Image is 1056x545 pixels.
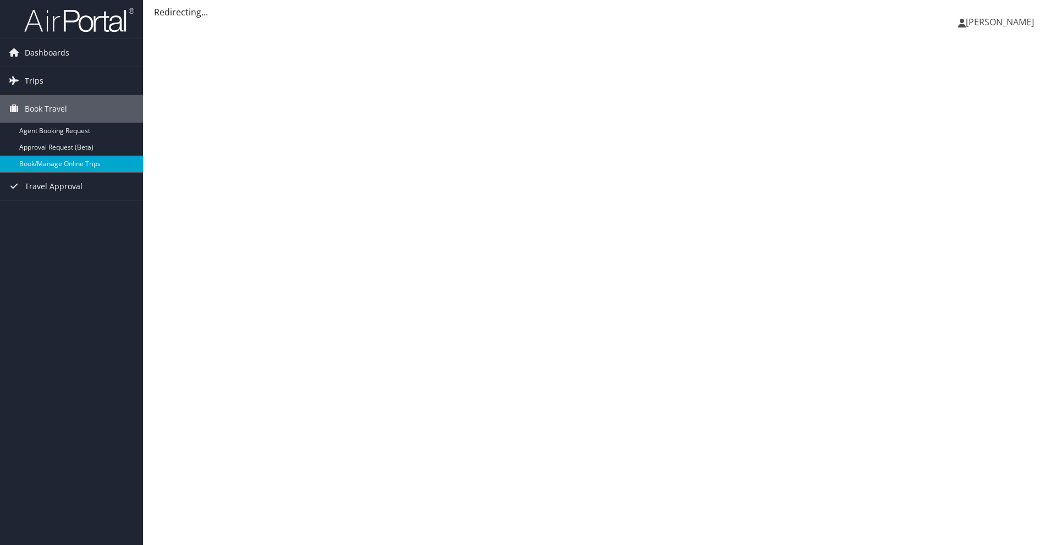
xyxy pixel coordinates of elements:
[25,173,82,200] span: Travel Approval
[154,5,1045,19] div: Redirecting...
[25,67,43,95] span: Trips
[24,7,134,33] img: airportal-logo.png
[958,5,1045,38] a: [PERSON_NAME]
[25,39,69,67] span: Dashboards
[25,95,67,123] span: Book Travel
[966,16,1034,28] span: [PERSON_NAME]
